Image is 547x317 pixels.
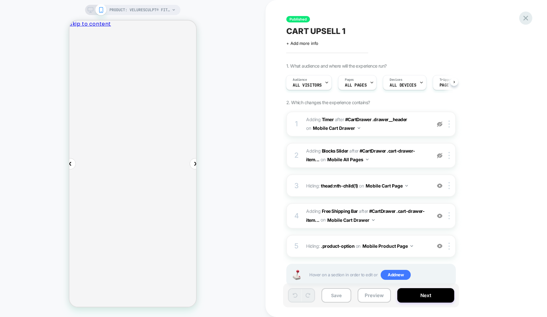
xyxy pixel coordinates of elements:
span: Devices [390,78,402,82]
img: crossed eye [437,213,442,219]
span: AFTER [335,117,344,122]
button: Mobile Cart Drawer [313,123,360,133]
span: Hiding : [306,181,428,190]
span: PRODUCT: VelureSculpt® Fitness Plate [109,5,170,15]
span: Audience [293,78,307,82]
span: + Add more info [286,41,318,46]
img: down arrow [358,127,360,129]
img: close [448,182,450,189]
button: Mobile Cart Drawer [327,215,375,225]
b: Free Shipping Bar [322,208,358,214]
span: on [321,155,325,163]
span: CART UPSELL 1 [286,26,345,36]
span: ALL DEVICES [390,83,416,88]
span: on [356,242,361,250]
button: Mobile All Pages [327,155,369,164]
img: down arrow [405,185,408,187]
img: down arrow [410,245,413,247]
span: AFTER [359,208,368,214]
b: Blocks Slider [322,148,348,154]
img: crossed eye [437,183,442,188]
img: crossed eye [437,243,442,249]
img: close [448,212,450,219]
span: Trigger [440,78,452,82]
span: thead:nth-child(1) [321,183,358,188]
img: close [448,121,450,128]
img: close [448,243,450,250]
button: Save [321,288,351,303]
span: Hover on a section in order to edit or [309,270,452,280]
div: 5 [293,240,300,253]
span: Page Load [440,83,461,88]
button: Preview [358,288,391,303]
span: ALL PAGES [345,83,367,88]
span: on [321,216,325,224]
span: .product-option [321,243,354,249]
span: on [359,182,364,190]
img: down arrow [372,219,375,221]
img: eye [437,121,442,127]
img: eye [437,153,442,158]
span: Pages [345,78,354,82]
span: All Visitors [293,83,322,88]
button: Mobile Product Page [362,241,413,251]
div: 2 [293,149,300,162]
span: AFTER [349,148,359,154]
img: Joystick [290,270,303,280]
span: #CartDrawer .drawer__header [345,117,407,122]
img: down arrow [366,159,369,160]
div: 1 [293,118,300,130]
div: 4 [293,210,300,222]
span: #CartDrawer .cart-drawer-item... [306,148,415,162]
span: Adding [306,117,334,122]
span: 2. Which changes the experience contains? [286,100,370,105]
button: Mobile Cart Page [366,181,408,190]
span: Add new [381,270,411,280]
b: Timer [322,117,334,122]
img: close [448,152,450,159]
span: Published [286,16,310,22]
span: Adding [306,148,348,154]
button: Next [397,288,454,303]
span: Hiding : [306,241,428,251]
span: on [306,124,311,132]
span: Adding [306,208,358,214]
span: 1. What audience and where will the experience run? [286,63,386,69]
div: 3 [293,179,300,192]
